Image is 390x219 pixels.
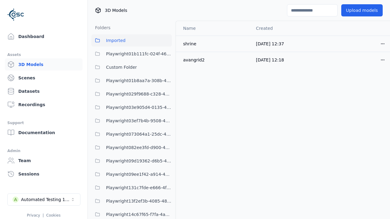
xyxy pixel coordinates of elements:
[7,193,80,206] button: Select a workspace
[106,211,172,218] span: Playwright14c67f65-f7fa-4a69-9dce-fa9a259dcaa1
[5,58,83,71] a: 3D Models
[5,30,83,43] a: Dashboard
[341,4,383,16] button: Upload models
[7,51,80,58] div: Assets
[105,7,127,13] span: 3D Models
[5,127,83,139] a: Documentation
[91,128,172,140] button: Playwright073064a1-25dc-42be-bd5d-9b023c0ea8dd
[27,213,40,217] a: Privacy
[5,72,83,84] a: Scenes
[91,195,172,207] button: Playwright13f2ef3b-4085-48b8-a429-2a4839ebbf05
[183,57,246,63] div: avangrid2
[91,101,172,113] button: Playwright03e905d4-0135-4922-94e2-0c56aa41bf04
[106,64,137,71] span: Custom Folder
[7,6,24,23] img: Logo
[106,90,172,98] span: Playwright029f9688-c328-482d-9c42-3b0c529f8514
[106,144,172,151] span: Playwright082ee3fd-d900-46a1-ac38-5b58dec680c1
[106,117,172,124] span: Playwright03ef7b4b-9508-47f0-8afd-5e0ec78663fc
[91,88,172,100] button: Playwright029f9688-c328-482d-9c42-3b0c529f8514
[183,41,246,47] div: shrine
[91,25,111,31] h3: Folders
[5,168,83,180] a: Sessions
[43,213,44,217] span: |
[106,197,172,205] span: Playwright13f2ef3b-4085-48b8-a429-2a4839ebbf05
[46,213,61,217] a: Cookies
[5,99,83,111] a: Recordings
[91,48,172,60] button: Playwright01b111fc-024f-466d-9bae-c06bfb571c6d
[91,61,172,73] button: Custom Folder
[5,85,83,97] a: Datasets
[106,77,172,84] span: Playwright01b8aa7a-308b-4bdf-94f5-f3ea618c1f40
[7,147,80,155] div: Admin
[21,196,70,203] div: Automated Testing 1 - Playwright
[12,196,19,203] div: A
[106,130,172,138] span: Playwright073064a1-25dc-42be-bd5d-9b023c0ea8dd
[91,34,172,47] button: Imported
[7,119,80,127] div: Support
[91,115,172,127] button: Playwright03ef7b4b-9508-47f0-8afd-5e0ec78663fc
[251,21,320,36] th: Created
[106,184,172,191] span: Playwright131c7fde-e666-4f3e-be7e-075966dc97bc
[91,155,172,167] button: Playwright09d19362-d6b5-4945-b4e5-b2ff4a555945
[256,41,284,46] span: [DATE] 12:37
[106,50,172,57] span: Playwright01b111fc-024f-466d-9bae-c06bfb571c6d
[106,157,172,165] span: Playwright09d19362-d6b5-4945-b4e5-b2ff4a555945
[91,75,172,87] button: Playwright01b8aa7a-308b-4bdf-94f5-f3ea618c1f40
[91,141,172,154] button: Playwright082ee3fd-d900-46a1-ac38-5b58dec680c1
[106,104,172,111] span: Playwright03e905d4-0135-4922-94e2-0c56aa41bf04
[91,168,172,180] button: Playwright09ee1f42-a914-43b3-abf1-e7ca57cf5f96
[256,57,284,62] span: [DATE] 12:18
[106,171,172,178] span: Playwright09ee1f42-a914-43b3-abf1-e7ca57cf5f96
[106,37,126,44] span: Imported
[5,155,83,167] a: Team
[91,182,172,194] button: Playwright131c7fde-e666-4f3e-be7e-075966dc97bc
[176,21,251,36] th: Name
